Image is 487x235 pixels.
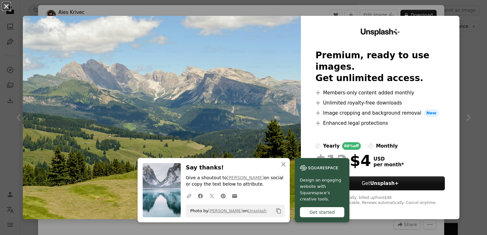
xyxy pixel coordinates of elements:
a: [PERSON_NAME] [208,208,243,213]
span: Design an engaging website with Squarespace’s creative tools. [300,177,344,202]
li: Unlimited royalty-free downloads [315,99,445,107]
div: * When paid annually, billed upfront $48 Taxes where applicable. Renews automatically. Cancel any... [315,195,445,206]
a: Share over email [229,189,240,202]
p: Give a shoutout to on social or copy the text below to attribute. [186,175,285,187]
span: $12 [315,152,347,169]
h2: Premium, ready to use images. Get unlimited access. [315,50,445,84]
input: monthly [368,143,373,149]
a: Share on Pinterest [218,189,229,202]
a: [PERSON_NAME] [227,175,264,180]
input: yearly66%off [315,143,321,149]
li: Members-only content added monthly [315,89,445,97]
span: New [424,109,439,117]
img: file-1606177908946-d1eed1cbe4f5image [300,163,338,173]
a: Design an engaging website with Squarespace’s creative tools.Get started [295,158,349,222]
span: Photo by on [187,206,267,216]
li: Image cropping and background removal [315,109,445,117]
a: Unsplash [248,208,266,213]
li: Enhanced legal protections [315,119,445,127]
a: Share on Facebook [195,189,206,202]
h3: Say thanks! [186,163,285,172]
button: GetUnsplash+ [315,176,445,190]
div: yearly [323,142,340,150]
a: Share on Twitter [206,189,218,202]
strong: Unsplash+ [370,181,399,186]
div: 66% off [342,142,361,150]
div: monthly [376,142,398,150]
div: $4 [315,152,371,169]
span: per month * [373,162,404,168]
div: Get started [300,207,344,217]
button: Copy to clipboard [273,206,284,216]
span: USD [373,156,404,162]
